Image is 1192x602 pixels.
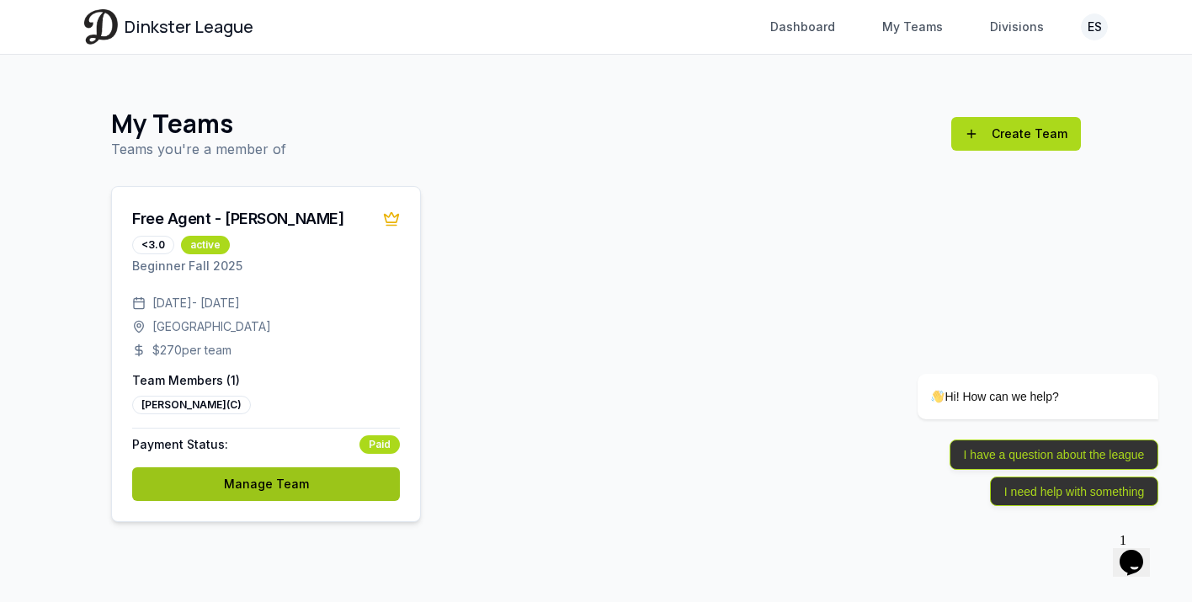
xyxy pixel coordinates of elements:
p: Team Members ( 1 ) [132,372,400,389]
span: Dinkster League [125,15,253,39]
a: Manage Team [132,467,400,501]
span: Payment Status: [132,436,228,453]
div: Paid [359,435,400,454]
div: [PERSON_NAME] (C) [132,396,251,414]
span: $ 270 per team [152,342,231,359]
span: [DATE] - [DATE] [152,295,240,312]
a: Dinkster League [84,9,253,44]
a: Create Team [951,117,1081,151]
iframe: chat widget [1113,526,1167,577]
p: Beginner Fall 2025 [132,258,400,274]
img: Dinkster [84,9,118,44]
span: [GEOGRAPHIC_DATA] [152,318,271,335]
div: <3.0 [132,236,174,254]
a: My Teams [872,12,953,42]
a: Dashboard [760,12,845,42]
p: Teams you're a member of [111,139,286,159]
div: Free Agent - [PERSON_NAME] [132,207,343,231]
div: active [181,236,230,254]
h1: My Teams [111,109,286,139]
a: Divisions [980,12,1054,42]
iframe: chat widget [864,221,1167,518]
button: ES [1081,13,1108,40]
